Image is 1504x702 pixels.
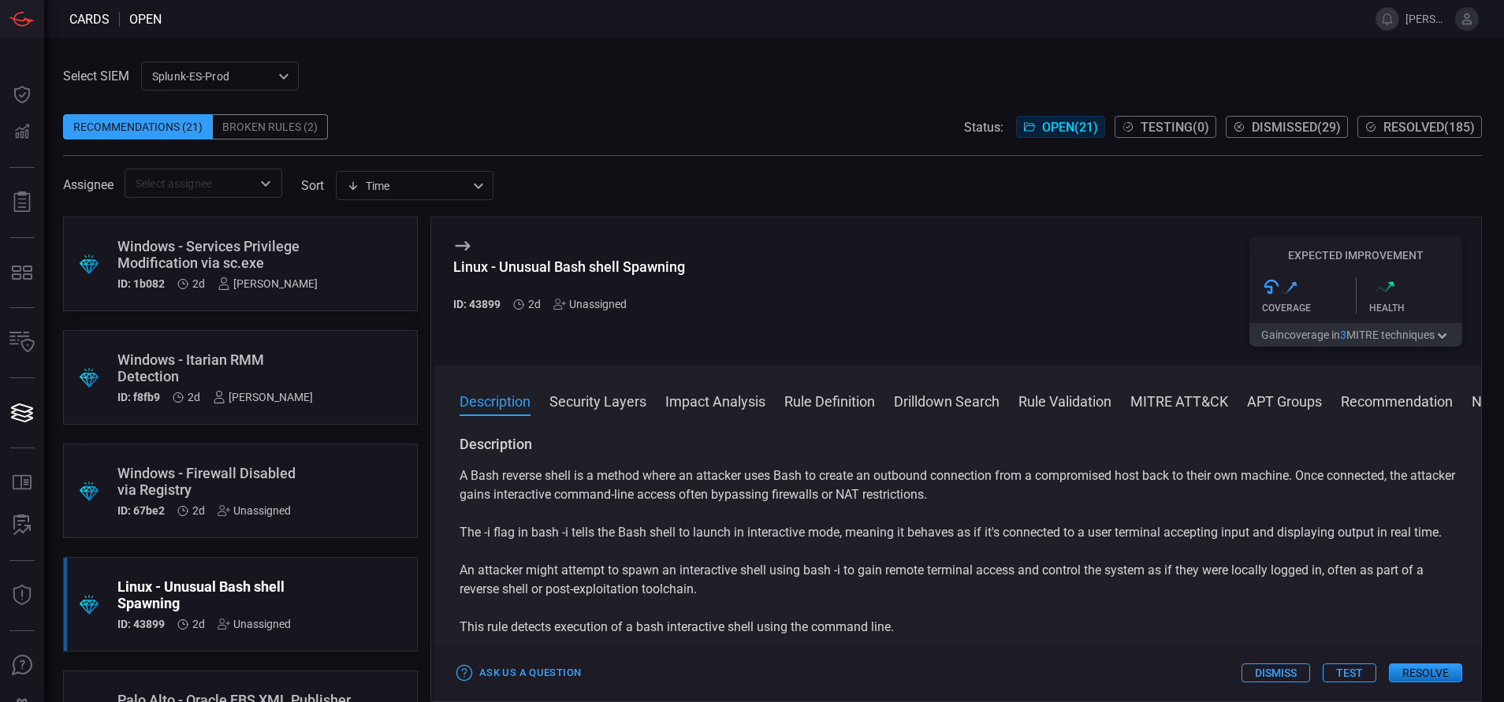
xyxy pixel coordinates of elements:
span: Oct 12, 2025 2:55 PM [192,277,205,290]
button: Dismissed(29) [1226,116,1348,138]
h5: ID: 67be2 [117,504,165,517]
div: [PERSON_NAME] [218,277,318,290]
button: Gaincoverage in3MITRE techniques [1249,323,1462,347]
button: Test [1323,663,1376,682]
button: Open(21) [1016,116,1105,138]
p: A Bash reverse shell is a method where an attacker uses Bash to create an outbound connection fro... [460,466,1456,504]
button: Impact Analysis [665,391,765,410]
div: Broken Rules (2) [213,114,328,139]
p: An attacker might attempt to spawn an interactive shell using bash -i to gain remote terminal acc... [460,561,1456,599]
h5: ID: 43899 [117,618,165,630]
button: APT Groups [1247,391,1322,410]
button: Ask Us a Question [453,661,585,685]
button: ALERT ANALYSIS [3,507,41,544]
span: [PERSON_NAME].[PERSON_NAME] [1405,13,1449,25]
button: Inventory [3,324,41,362]
button: Reports [3,184,41,221]
div: Linux - Unusual Bash shell Spawning [117,578,303,611]
span: 3 [1340,329,1346,341]
p: The -i flag in bash -i tells the Bash shell to launch in interactive mode, meaning it behaves as ... [460,523,1456,542]
button: Testing(0) [1115,116,1216,138]
button: Resolved(185) [1357,116,1482,138]
div: Health [1369,303,1463,314]
span: Oct 12, 2025 2:55 PM [188,391,200,403]
button: Drilldown Search [894,391,1000,410]
div: Windows - Itarian RMM Detection [117,351,313,384]
button: Detections [3,113,41,151]
h5: Expected Improvement [1249,249,1462,262]
button: MITRE ATT&CK [1130,391,1228,410]
button: Rule Catalog [3,464,41,502]
span: Assignee [63,177,114,192]
span: Testing ( 0 ) [1141,120,1209,135]
div: Unassigned [218,504,291,517]
button: MITRE - Detection Posture [3,254,41,292]
span: Oct 12, 2025 2:55 PM [192,504,205,517]
span: Oct 12, 2025 2:42 PM [528,298,541,310]
span: Oct 12, 2025 2:42 PM [192,618,205,630]
span: Resolved ( 185 ) [1383,120,1475,135]
span: open [129,12,162,27]
p: This rule detects execution of a bash interactive shell using the command line. [460,618,1456,637]
div: Unassigned [553,298,627,310]
button: Ask Us A Question [3,647,41,685]
input: Select assignee [129,173,251,193]
h5: ID: f8fb9 [117,391,160,403]
div: Windows - Services Privilege Modification via sc.exe [117,238,318,271]
button: Cards [3,394,41,432]
span: Cards [69,12,110,27]
div: Unassigned [218,618,291,630]
h5: ID: 43899 [453,298,501,310]
button: Rule Validation [1018,391,1111,410]
button: Dashboard [3,76,41,113]
div: Linux - Unusual Bash shell Spawning [453,258,685,275]
div: Recommendations (21) [63,114,213,139]
span: Status: [964,120,1003,135]
div: Windows - Firewall Disabled via Registry [117,465,303,498]
h3: Description [460,435,1456,454]
button: Security Layers [549,391,646,410]
button: Recommendation [1341,391,1453,410]
label: sort [301,178,324,193]
label: Select SIEM [63,69,129,84]
button: Description [460,391,530,410]
button: Rule Definition [784,391,875,410]
div: Time [347,178,468,194]
h5: ID: 1b082 [117,277,165,290]
button: Open [255,173,277,195]
span: Open ( 21 ) [1042,120,1098,135]
button: Dismiss [1242,663,1310,682]
div: [PERSON_NAME] [213,391,313,403]
p: Splunk-ES-Prod [152,69,274,84]
span: Dismissed ( 29 ) [1252,120,1341,135]
button: Resolve [1389,663,1462,682]
button: Threat Intelligence [3,577,41,615]
div: Coverage [1262,303,1356,314]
